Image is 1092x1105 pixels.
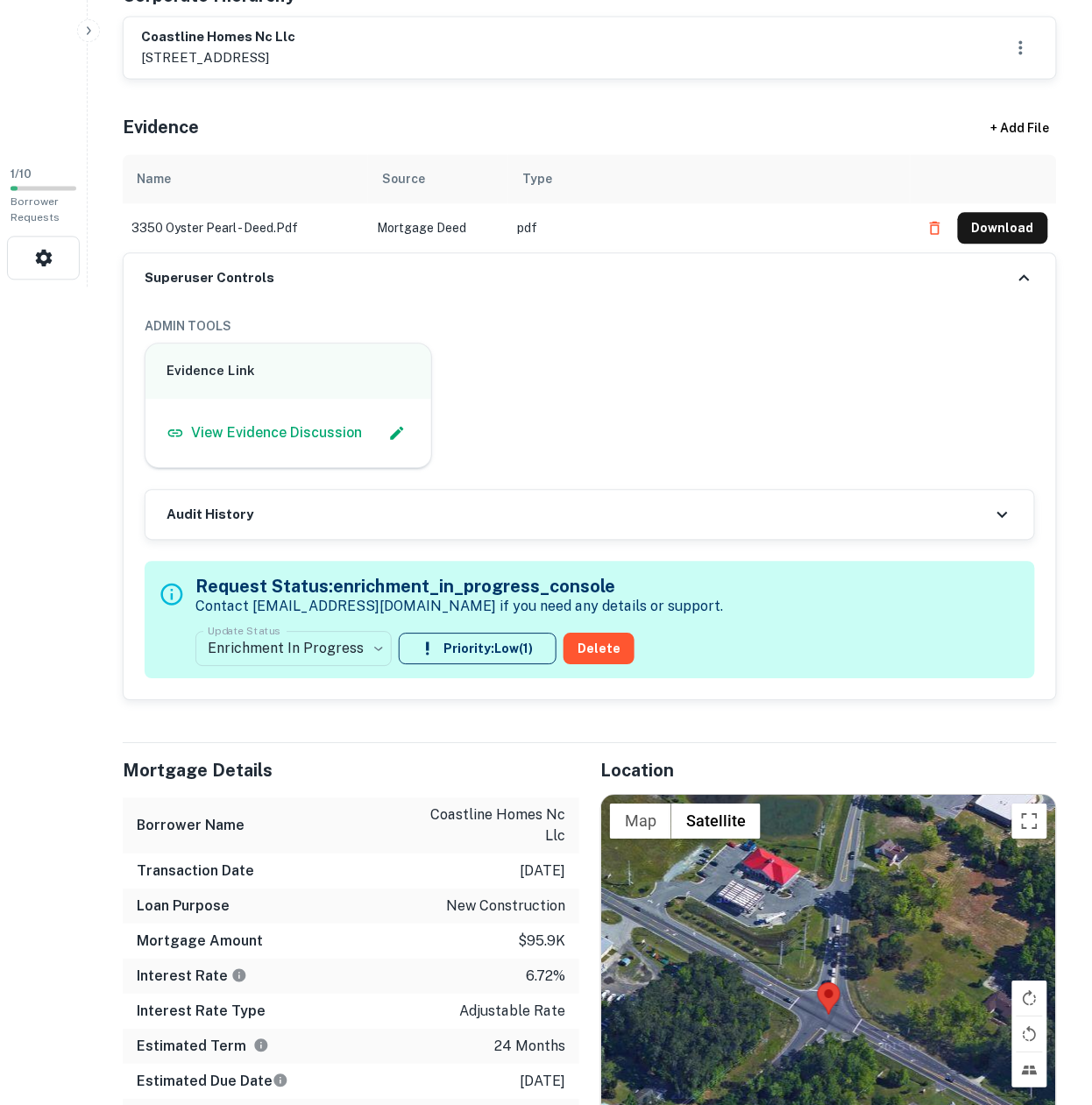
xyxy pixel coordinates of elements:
button: Edit Slack Link [384,421,410,447]
p: [DATE] [520,861,565,882]
h6: Evidence Link [167,362,410,382]
button: Delete [564,634,635,665]
h6: Estimated Term [137,1037,269,1058]
p: new construction [446,896,565,917]
p: coastline homes nc llc [408,805,565,847]
h5: Request Status: enrichment_in_progress_console [195,574,723,600]
div: Type [522,169,552,190]
td: 3350 oyster pearl - deed.pdf [123,204,368,253]
label: Update Status [208,624,280,639]
p: $95.9k [518,931,565,953]
button: Show street map [610,804,671,839]
button: Delete file [919,215,951,243]
th: Name [123,155,368,204]
svg: Estimate is based on a standard schedule for this type of loan. [273,1073,288,1089]
div: Enrichment In Progress [195,625,392,674]
button: Priority:Low(1) [399,634,557,665]
td: Mortgage Deed [368,204,508,253]
h6: Interest Rate Type [137,1002,266,1023]
h6: Mortgage Amount [137,931,263,953]
button: Show satellite imagery [671,804,761,839]
button: Download [958,213,1048,244]
div: scrollable content [123,155,1057,253]
h6: Audit History [167,506,253,526]
div: + Add File [959,113,1081,145]
a: View Evidence Discussion [167,423,362,444]
button: Tilt map [1012,1053,1047,1088]
th: Source [368,155,508,204]
h5: Location [600,758,1057,784]
p: [DATE] [520,1072,565,1093]
h6: coastline homes nc llc [141,28,295,48]
p: Contact [EMAIL_ADDRESS][DOMAIN_NAME] if you need any details or support. [195,597,723,618]
h5: Mortgage Details [123,758,579,784]
p: 6.72% [526,967,565,988]
span: 1 / 10 [11,168,32,181]
p: 24 months [494,1037,565,1058]
h6: Loan Purpose [137,896,230,917]
span: Borrower Requests [11,196,60,224]
p: [STREET_ADDRESS] [141,48,295,69]
svg: Term is based on a standard schedule for this type of loan. [253,1038,269,1054]
p: View Evidence Discussion [191,423,362,444]
h6: Interest Rate [137,967,247,988]
h6: Transaction Date [137,861,254,882]
h6: Borrower Name [137,816,245,837]
button: Toggle fullscreen view [1012,804,1047,839]
div: Source [382,169,425,190]
div: Name [137,169,171,190]
svg: The interest rates displayed on the website are for informational purposes only and may be report... [231,968,247,984]
h6: ADMIN TOOLS [145,317,1035,336]
h5: Evidence [123,115,199,141]
td: pdf [508,204,911,253]
p: adjustable rate [459,1002,565,1023]
h6: Superuser Controls [145,269,274,289]
iframe: Chat Widget [1004,965,1092,1049]
th: Type [508,155,911,204]
h6: Estimated Due Date [137,1072,288,1093]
